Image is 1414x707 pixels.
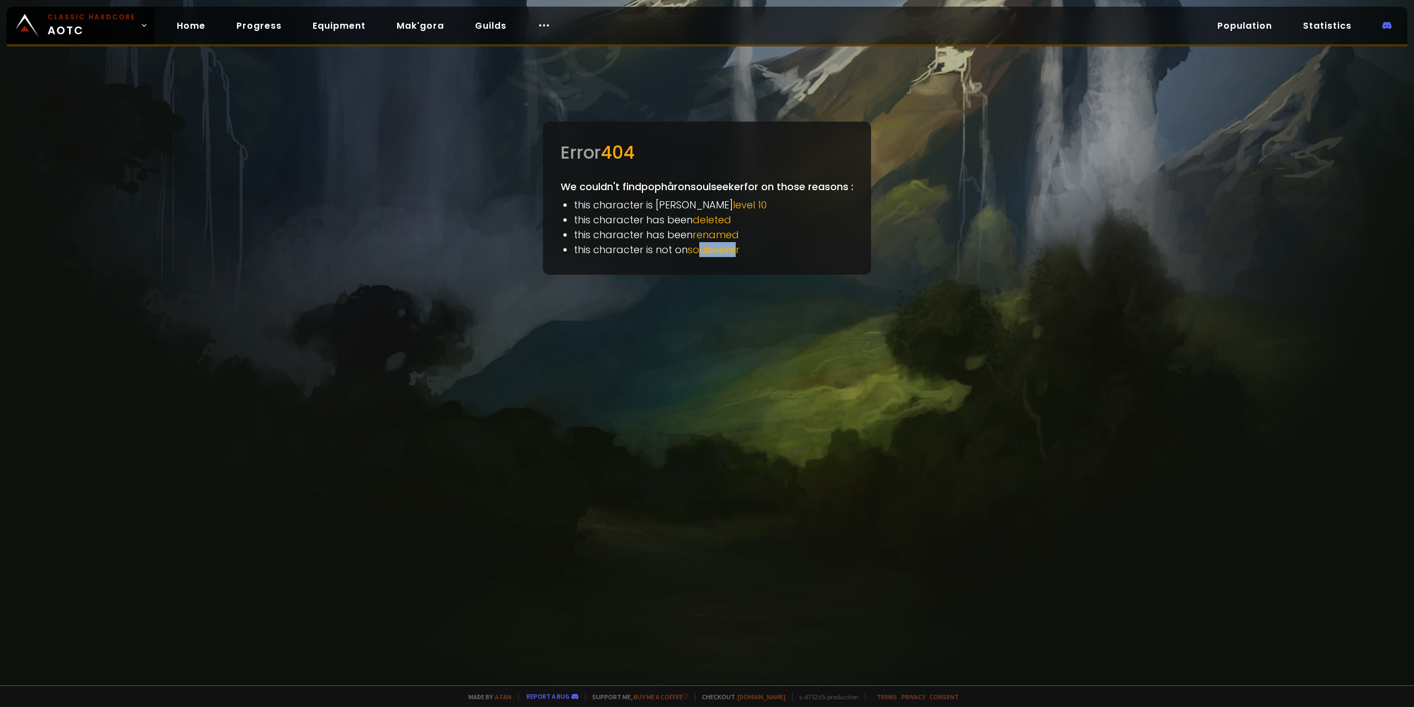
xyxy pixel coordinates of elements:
[48,12,136,39] span: AOTC
[930,693,959,701] a: Consent
[688,243,740,256] span: soulseeker
[526,692,569,700] a: Report a bug
[574,197,853,212] li: this character is [PERSON_NAME]
[901,693,925,701] a: Privacy
[7,7,155,44] a: Classic HardcoreAOTC
[388,14,453,37] a: Mak'gora
[574,227,853,242] li: this character has been
[304,14,374,37] a: Equipment
[737,693,785,701] a: [DOMAIN_NAME]
[543,122,871,275] div: We couldn't find pophår on soulseeker for on those reasons :
[561,139,853,166] div: Error
[574,212,853,227] li: this character has been
[693,213,731,227] span: deleted
[693,228,739,242] span: renamed
[466,14,515,37] a: Guilds
[1294,14,1360,37] a: Statistics
[1209,14,1281,37] a: Population
[695,693,785,701] span: Checkout
[733,198,767,212] span: level 10
[462,693,511,701] span: Made by
[792,693,858,701] span: v. d752d5 - production
[48,12,136,22] small: Classic Hardcore
[495,693,511,701] a: a fan
[634,693,688,701] a: Buy me a coffee
[228,14,291,37] a: Progress
[877,693,897,701] a: Terms
[168,14,214,37] a: Home
[574,242,853,257] li: this character is not on
[601,140,635,165] span: 404
[585,693,688,701] span: Support me,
